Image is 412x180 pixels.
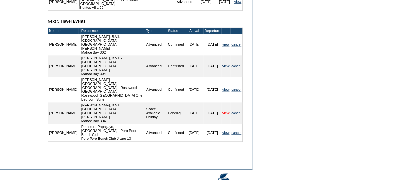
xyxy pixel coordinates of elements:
td: Confirmed [167,55,185,77]
a: cancel [231,131,241,135]
td: [DATE] [203,102,221,124]
td: [DATE] [185,77,203,102]
td: Confirmed [167,77,185,102]
td: [DATE] [203,34,221,55]
td: Member [48,28,78,34]
td: Advanced [145,55,167,77]
td: Confirmed [167,124,185,141]
b: Next 5 Travel Events [48,19,86,24]
td: Status [167,28,185,34]
td: [DATE] [203,77,221,102]
td: Peninsula Papagayo, [GEOGRAPHIC_DATA] - Poro Poro Beach Club Poro Poro Beach Club Jicaro 13 [80,124,145,141]
td: [PERSON_NAME] [48,124,78,141]
td: Advanced [145,124,167,141]
td: Advanced [145,34,167,55]
a: view [222,88,229,91]
a: view [222,42,229,46]
td: Space Available Holiday [145,102,167,124]
a: cancel [231,42,241,46]
td: [PERSON_NAME] [48,77,78,102]
td: Pending [167,102,185,124]
td: [DATE] [185,34,203,55]
td: [PERSON_NAME][GEOGRAPHIC_DATA], [GEOGRAPHIC_DATA] - Rosewood [GEOGRAPHIC_DATA] Rosewood [GEOGRAPH... [80,77,145,102]
td: [DATE] [203,124,221,141]
td: Confirmed [167,34,185,55]
td: [PERSON_NAME] [48,55,78,77]
a: cancel [231,64,241,68]
td: Arrival [185,28,203,34]
td: Advanced [145,77,167,102]
td: [PERSON_NAME], B.V.I. - [GEOGRAPHIC_DATA] [GEOGRAPHIC_DATA][PERSON_NAME] Mahoe Bay 302 [80,34,145,55]
td: [DATE] [203,55,221,77]
td: [DATE] [185,124,203,141]
a: view [222,64,229,68]
a: cancel [231,88,241,91]
td: [DATE] [185,102,203,124]
a: cancel [231,111,241,115]
td: [PERSON_NAME] [48,34,78,55]
td: Residence [80,28,145,34]
td: Type [145,28,167,34]
td: [PERSON_NAME] [48,102,78,124]
td: Departure [203,28,221,34]
td: [PERSON_NAME], B.V.I. - [GEOGRAPHIC_DATA] [GEOGRAPHIC_DATA][PERSON_NAME] Mahoe Bay 304 [80,55,145,77]
a: view [222,111,229,115]
td: [PERSON_NAME], B.V.I. - [GEOGRAPHIC_DATA] [GEOGRAPHIC_DATA][PERSON_NAME] Mahoe Bay 304 [80,102,145,124]
a: view [222,131,229,135]
td: [DATE] [185,55,203,77]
